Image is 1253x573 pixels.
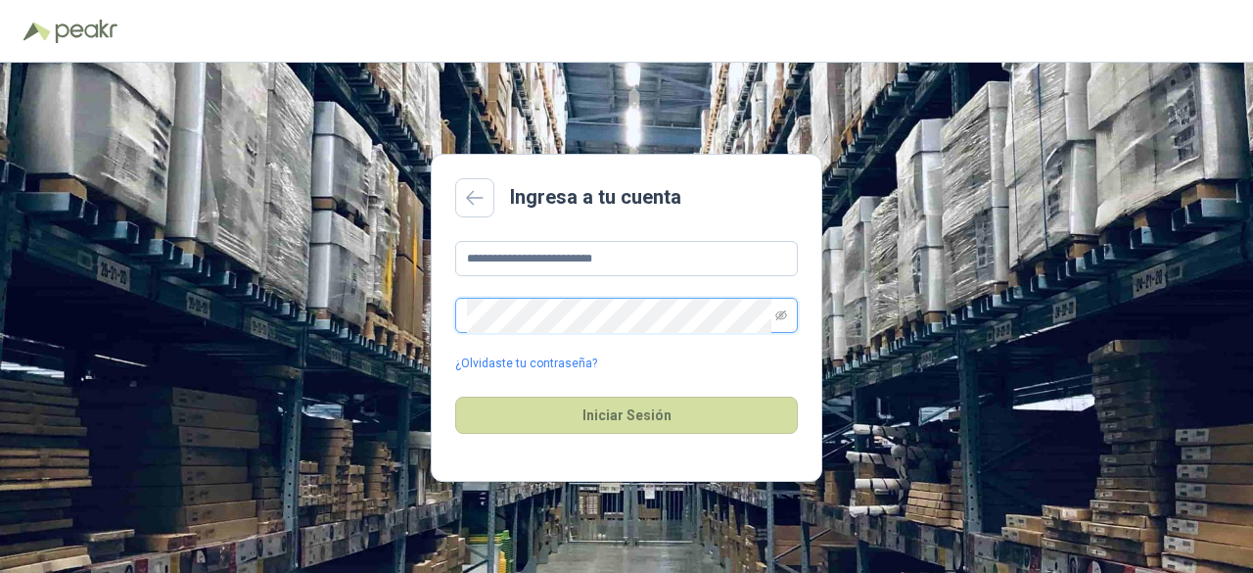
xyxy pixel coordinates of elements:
[55,20,117,43] img: Peakr
[510,182,681,213] h2: Ingresa a tu cuenta
[455,355,597,373] a: ¿Olvidaste tu contraseña?
[775,310,787,321] span: eye-invisible
[455,397,798,434] button: Iniciar Sesión
[23,22,51,41] img: Logo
